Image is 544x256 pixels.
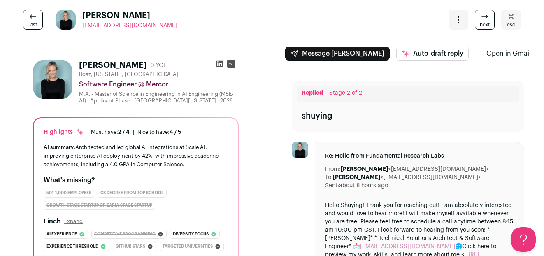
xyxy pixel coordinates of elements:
button: Auto-draft reply [396,47,469,61]
span: Ai experience [46,230,77,238]
dd: <[EMAIL_ADDRESS][DOMAIN_NAME]> [341,165,489,173]
dt: From: [325,165,341,173]
h1: [PERSON_NAME] [79,60,147,71]
div: 501-1,000 employees [44,189,94,198]
span: Targeted universities [163,242,213,251]
span: esc [507,21,515,28]
span: – [325,90,328,96]
iframe: Help Scout Beacon - Open [511,227,536,252]
button: Message [PERSON_NAME] [285,47,390,61]
span: 2 / 4 [118,129,130,135]
a: Open in Gmail [486,49,531,58]
div: M.A. - Master of Science in Engineering in AI Engineering (MSE-AI) - Applicant Phase - [GEOGRAPHI... [79,91,239,104]
a: [EMAIL_ADDRESS][DOMAIN_NAME] [360,244,455,249]
div: shuying [302,110,332,122]
span: Stage 2 of 2 [329,90,362,96]
h2: Finch [44,216,61,226]
b: [PERSON_NAME] [333,175,380,180]
dd: about 8 hours ago [339,182,388,190]
dt: Sent: [325,182,339,190]
span: AI summary: [44,144,75,150]
img: 2996d4b5c8fb33d4eb87c6fe0ff3ebddabd42570fff46bf8e629bded4de7ad9a.jpg [292,142,308,158]
span: Diversity focus [173,230,209,238]
div: Nice to have: [137,129,181,135]
h2: What's missing? [44,175,228,185]
div: CS degree from top school [98,189,167,198]
div: Highlights [44,128,84,136]
span: next [480,21,490,28]
b: [PERSON_NAME] [341,166,388,172]
span: Boaz, [US_STATE], [GEOGRAPHIC_DATA] [79,71,179,78]
span: Github stars [116,242,145,251]
img: 2996d4b5c8fb33d4eb87c6fe0ff3ebddabd42570fff46bf8e629bded4de7ad9a.jpg [56,10,76,30]
span: 4 / 5 [170,129,181,135]
button: Expand [64,218,83,225]
span: Replied [302,90,323,96]
ul: | [91,129,181,135]
a: Close [501,10,521,30]
a: next [475,10,495,30]
span: last [29,21,37,28]
a: last [23,10,43,30]
div: Growth Stage Startup or Early Stage Startup [44,201,155,210]
span: Competitive programming [94,230,156,238]
span: Experience threshold [46,242,98,251]
button: Open dropdown [449,10,468,30]
span: Re: Hello from Fundamental Research Labs [325,152,514,160]
div: Software Engineer @ Mercor [79,79,239,89]
dt: To: [325,173,333,182]
a: [EMAIL_ADDRESS][DOMAIN_NAME] [82,21,177,30]
div: Architected and led global AI integrations at Scale AI, improving enterprise AI deployment by 42%... [44,143,228,169]
span: [EMAIL_ADDRESS][DOMAIN_NAME] [82,23,177,28]
div: 0 YOE [150,61,167,70]
img: 2996d4b5c8fb33d4eb87c6fe0ff3ebddabd42570fff46bf8e629bded4de7ad9a.jpg [33,60,72,99]
span: [PERSON_NAME] [82,10,177,21]
div: Must have: [91,129,130,135]
dd: <[EMAIL_ADDRESS][DOMAIN_NAME]> [333,173,481,182]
